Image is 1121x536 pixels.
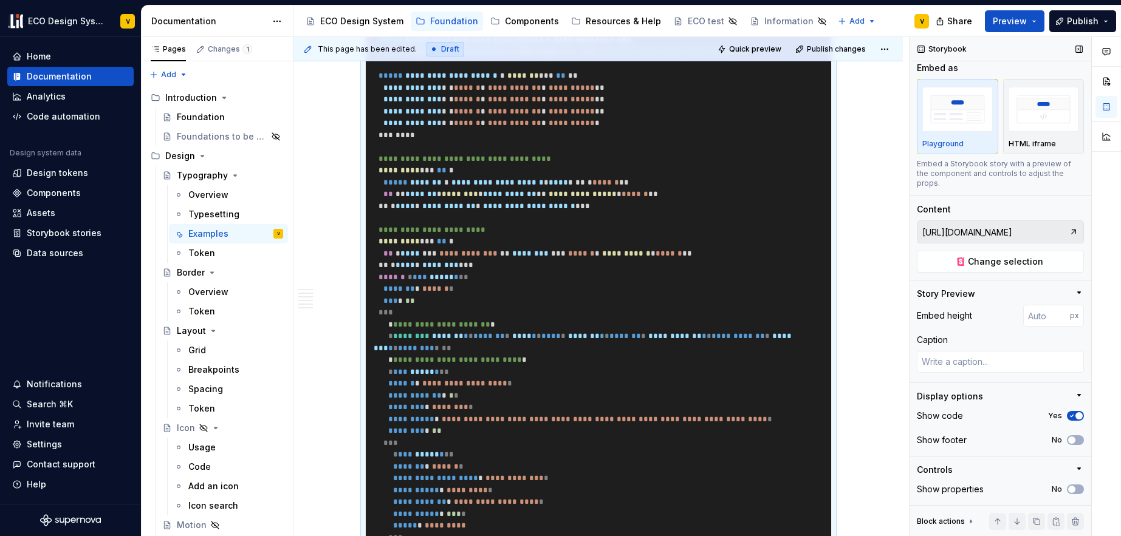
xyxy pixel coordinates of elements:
[27,398,73,410] div: Search ⌘K
[188,383,223,395] div: Spacing
[7,223,134,243] a: Storybook stories
[188,441,216,453] div: Usage
[188,402,215,415] div: Token
[169,185,288,205] a: Overview
[242,44,252,54] span: 1
[7,203,134,223] a: Assets
[1070,311,1079,321] p: px
[157,418,288,438] a: Icon
[169,438,288,457] a: Usage
[792,41,871,58] button: Publish changes
[161,70,176,80] span: Add
[320,15,403,27] div: ECO Design System
[27,227,101,239] div: Storybook stories
[917,288,975,300] div: Story Preview
[188,208,239,220] div: Typesetting
[729,44,781,54] span: Quick preview
[157,321,288,341] a: Layout
[169,457,288,477] a: Code
[277,228,280,240] div: V
[177,111,225,123] div: Foundation
[917,390,1084,402] button: Display options
[188,461,211,473] div: Code
[188,500,238,512] div: Icon search
[917,517,965,526] div: Block actions
[849,16,865,26] span: Add
[7,107,134,126] a: Code automation
[807,44,866,54] span: Publish changes
[157,166,288,185] a: Typography
[169,341,288,360] a: Grid
[188,228,228,240] div: Examples
[169,205,288,224] a: Typesetting
[27,110,100,123] div: Code automation
[27,90,66,103] div: Analytics
[917,464,1084,476] button: Controls
[40,514,101,526] svg: Supernova Logo
[27,207,55,219] div: Assets
[208,44,252,54] div: Changes
[947,15,972,27] span: Share
[169,477,288,496] a: Add an icon
[27,167,88,179] div: Design tokens
[151,15,266,27] div: Documentation
[146,66,191,83] button: Add
[566,12,666,31] a: Resources & Help
[917,513,976,530] div: Block actions
[917,310,972,322] div: Embed height
[188,189,228,201] div: Overview
[27,187,81,199] div: Components
[27,438,62,450] div: Settings
[177,519,207,531] div: Motion
[169,379,288,399] a: Spacing
[28,15,106,27] div: ECO Design System
[1023,305,1070,327] input: Auto
[27,458,95,470] div: Contact support
[27,478,46,490] div: Help
[1049,10,1116,32] button: Publish
[7,395,134,414] button: Search ⌘K
[834,13,880,30] button: Add
[993,15,1027,27] span: Preview
[917,390,983,402] div: Display options
[745,12,832,31] a: Information
[169,243,288,263] a: Token
[188,247,215,259] div: Token
[917,410,963,422] div: Show code
[441,44,459,54] span: Draft
[7,87,134,106] a: Analytics
[177,422,195,434] div: Icon
[151,44,186,54] div: Pages
[7,475,134,494] button: Help
[7,183,134,203] a: Components
[177,131,267,143] div: Foundations to be published
[430,15,478,27] div: Foundation
[922,139,964,149] p: Playground
[917,62,958,74] div: Embed as
[157,127,288,146] a: Foundations to be published
[922,87,993,131] img: placeholder
[917,464,953,476] div: Controls
[920,16,924,26] div: V
[7,415,134,434] a: Invite team
[27,378,82,390] div: Notifications
[917,203,951,215] div: Content
[27,70,92,83] div: Documentation
[917,79,998,154] button: placeholderPlayground
[177,169,228,181] div: Typography
[7,47,134,66] a: Home
[917,334,948,346] div: Caption
[7,375,134,394] button: Notifications
[169,360,288,379] a: Breakpoints
[1048,411,1062,421] label: Yes
[169,282,288,302] a: Overview
[146,88,288,107] div: Introduction
[968,256,1043,268] span: Change selection
[985,10,1044,32] button: Preview
[714,41,787,58] button: Quick preview
[7,435,134,454] a: Settings
[930,10,980,32] button: Share
[188,364,239,376] div: Breakpoints
[7,163,134,183] a: Design tokens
